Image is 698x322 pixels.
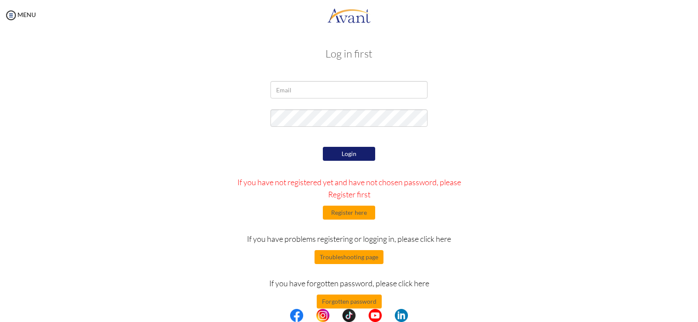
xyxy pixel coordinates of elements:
img: fb.png [290,309,303,322]
button: Troubleshooting page [315,250,383,264]
button: Register here [323,206,375,220]
a: MENU [4,11,36,18]
img: blank.png [329,309,342,322]
img: blank.png [382,309,395,322]
button: Forgotten password [317,295,382,308]
img: blank.png [356,309,369,322]
img: tt.png [342,309,356,322]
img: blank.png [303,309,316,322]
button: Login [323,147,375,161]
img: in.png [316,309,329,322]
p: If you have problems registering or logging in, please click here [228,233,470,245]
h3: Log in first [100,48,598,59]
img: icon-menu.png [4,9,17,22]
img: logo.png [327,2,371,28]
p: If you have forgotten password, please click here [228,277,470,289]
img: li.png [395,309,408,322]
img: yt.png [369,309,382,322]
input: Email [270,81,428,98]
p: If you have not registered yet and have not chosen password, please Register first [228,176,470,200]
